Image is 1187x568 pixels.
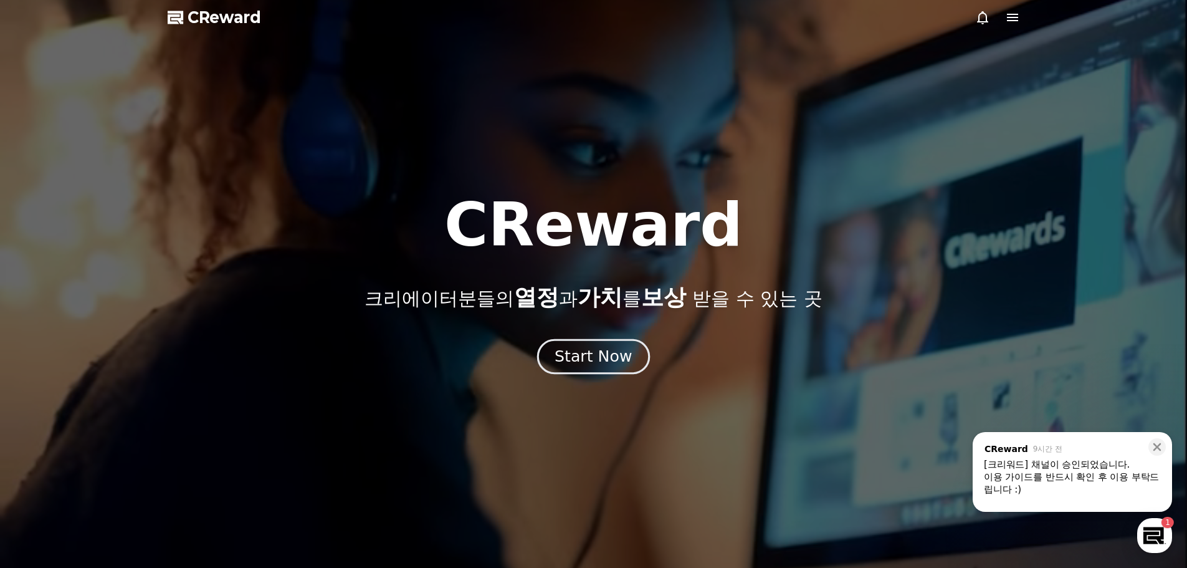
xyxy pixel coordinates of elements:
span: 보상 [641,284,686,310]
span: 열정 [514,284,559,310]
span: 설정 [193,414,207,424]
a: 설정 [161,395,239,426]
div: Start Now [555,346,632,367]
a: CReward [168,7,261,27]
p: 크리에이터분들의 과 를 받을 수 있는 곳 [365,285,822,310]
a: 1대화 [82,395,161,426]
span: 1 [126,395,131,405]
span: CReward [188,7,261,27]
span: 가치 [578,284,622,310]
span: 대화 [114,415,129,425]
a: Start Now [540,352,647,364]
h1: CReward [444,195,743,255]
a: 홈 [4,395,82,426]
button: Start Now [537,339,650,374]
span: 홈 [39,414,47,424]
